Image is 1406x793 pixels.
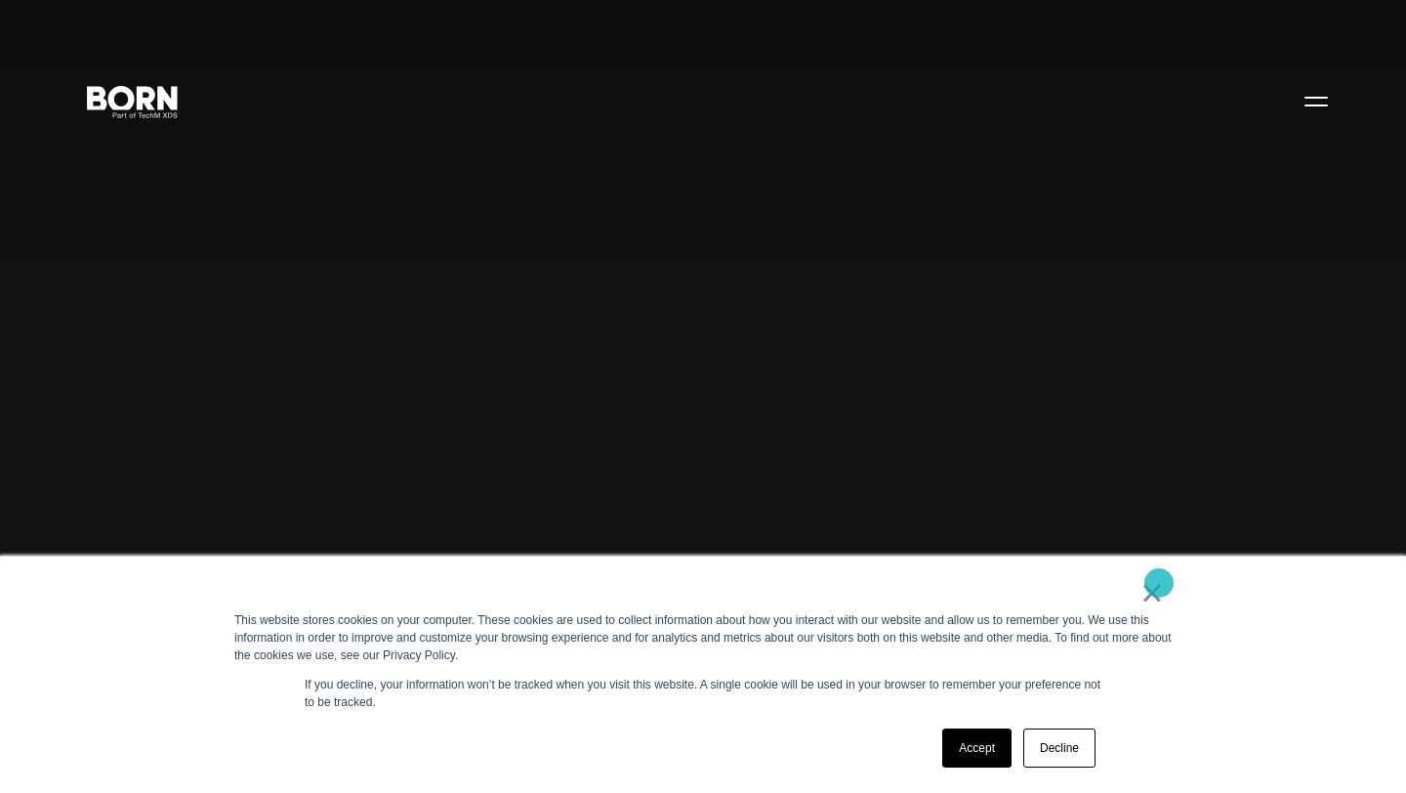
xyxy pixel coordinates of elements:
[305,676,1101,711] p: If you decline, your information won’t be tracked when you visit this website. A single cookie wi...
[1023,729,1096,768] a: Decline
[234,611,1172,664] div: This website stores cookies on your computer. These cookies are used to collect information about...
[942,729,1012,768] a: Accept
[1140,584,1164,602] a: ×
[1293,80,1340,121] button: Open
